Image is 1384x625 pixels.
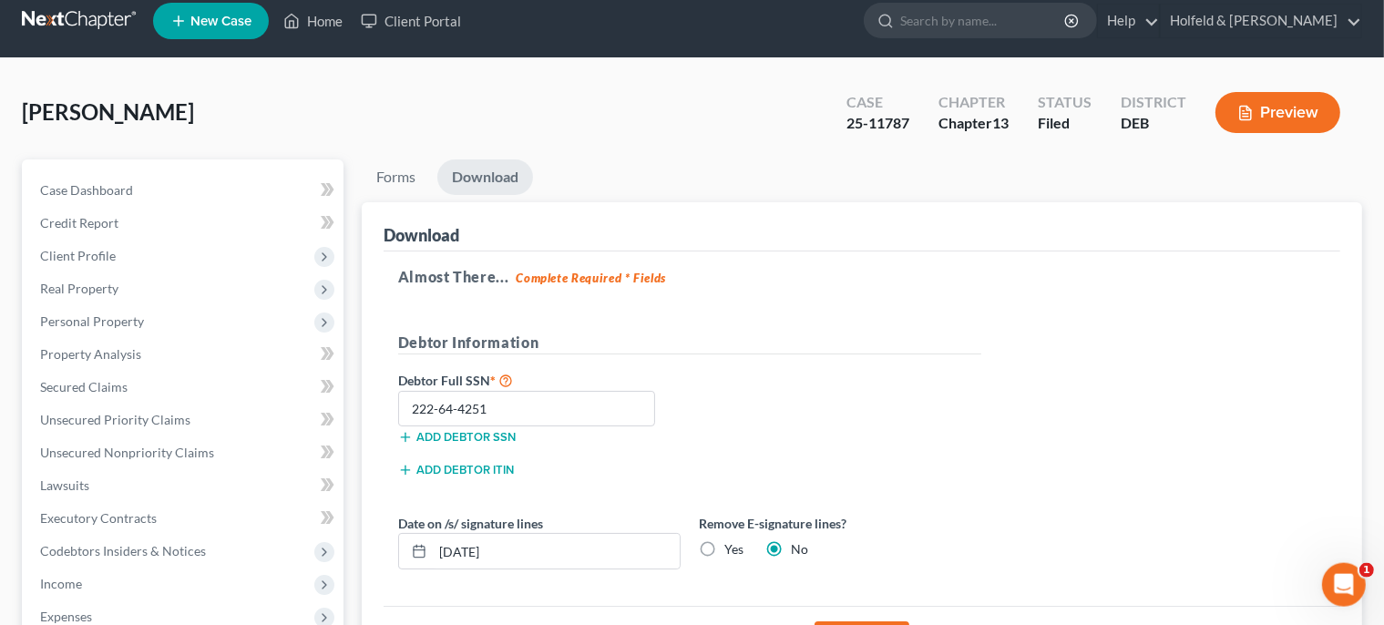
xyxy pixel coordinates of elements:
a: Case Dashboard [26,174,343,207]
span: Unsecured Priority Claims [40,412,190,427]
input: Search by name... [900,4,1067,37]
label: No [791,540,808,558]
div: Case [846,92,909,113]
span: Unsecured Nonpriority Claims [40,445,214,460]
label: Remove E-signature lines? [699,514,981,533]
span: Lawsuits [40,477,89,493]
span: Executory Contracts [40,510,157,526]
div: DEB [1121,113,1186,134]
span: New Case [190,15,251,28]
div: Chapter [938,92,1009,113]
div: Filed [1038,113,1092,134]
a: Forms [362,159,430,195]
span: Real Property [40,281,118,296]
div: Chapter [938,113,1009,134]
span: 13 [992,114,1009,131]
h5: Almost There... [398,266,1326,288]
span: Personal Property [40,313,144,329]
iframe: Intercom live chat [1322,563,1366,607]
span: Income [40,576,82,591]
a: Client Portal [352,5,470,37]
a: Secured Claims [26,371,343,404]
a: Lawsuits [26,469,343,502]
input: XXX-XX-XXXX [398,391,656,427]
button: Add debtor ITIN [398,463,514,477]
span: Case Dashboard [40,182,133,198]
div: Download [384,224,459,246]
a: Executory Contracts [26,502,343,535]
a: Unsecured Nonpriority Claims [26,436,343,469]
span: 1 [1359,563,1374,578]
a: Holfeld & [PERSON_NAME] [1161,5,1361,37]
label: Debtor Full SSN [389,369,690,391]
button: Preview [1215,92,1340,133]
span: Codebtors Insiders & Notices [40,543,206,558]
a: Property Analysis [26,338,343,371]
button: Add debtor SSN [398,430,516,445]
a: Home [274,5,352,37]
span: [PERSON_NAME] [22,98,194,125]
div: 25-11787 [846,113,909,134]
a: Help [1098,5,1159,37]
h5: Debtor Information [398,332,981,354]
span: Client Profile [40,248,116,263]
label: Yes [724,540,743,558]
label: Date on /s/ signature lines [398,514,543,533]
input: MM/DD/YYYY [433,534,680,569]
div: Status [1038,92,1092,113]
a: Download [437,159,533,195]
span: Expenses [40,609,92,624]
span: Secured Claims [40,379,128,394]
span: Credit Report [40,215,118,231]
a: Credit Report [26,207,343,240]
div: District [1121,92,1186,113]
a: Unsecured Priority Claims [26,404,343,436]
span: Property Analysis [40,346,141,362]
strong: Complete Required * Fields [516,271,666,285]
